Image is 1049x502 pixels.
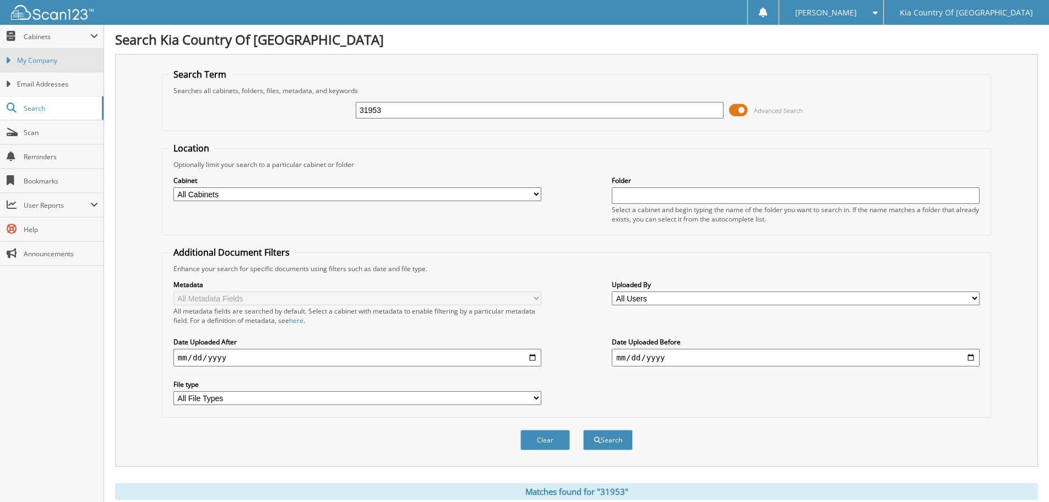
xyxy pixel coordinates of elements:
div: Optionally limit your search to a particular cabinet or folder [168,160,985,169]
input: end [612,349,980,366]
span: Email Addresses [17,79,98,89]
span: [PERSON_NAME] [795,9,857,16]
label: File type [173,380,541,389]
button: Clear [520,430,570,450]
label: Cabinet [173,176,541,185]
legend: Additional Document Filters [168,246,295,258]
div: Enhance your search for specific documents using filters such as date and file type. [168,264,985,273]
span: Bookmarks [24,176,98,186]
input: start [173,349,541,366]
label: Date Uploaded After [173,337,541,347]
div: Select a cabinet and begin typing the name of the folder you want to search in. If the name match... [612,205,980,224]
legend: Location [168,142,215,154]
span: Advanced Search [754,106,803,115]
label: Metadata [173,280,541,289]
span: Kia Country Of [GEOGRAPHIC_DATA] [900,9,1033,16]
label: Folder [612,176,980,185]
span: Help [24,225,98,234]
span: Scan [24,128,98,137]
button: Search [583,430,633,450]
label: Uploaded By [612,280,980,289]
span: My Company [17,56,98,66]
img: scan123-logo-white.svg [11,5,94,20]
a: here [289,316,303,325]
legend: Search Term [168,68,232,80]
span: Announcements [24,249,98,258]
h1: Search Kia Country Of [GEOGRAPHIC_DATA] [115,30,1038,48]
span: Cabinets [24,32,90,41]
span: User Reports [24,201,90,210]
label: Date Uploaded Before [612,337,980,347]
div: Searches all cabinets, folders, files, metadata, and keywords [168,86,985,95]
iframe: Chat Widget [994,449,1049,502]
div: Matches found for "31953" [115,483,1038,500]
span: Search [24,104,96,113]
div: All metadata fields are searched by default. Select a cabinet with metadata to enable filtering b... [173,306,541,325]
span: Reminders [24,152,98,161]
